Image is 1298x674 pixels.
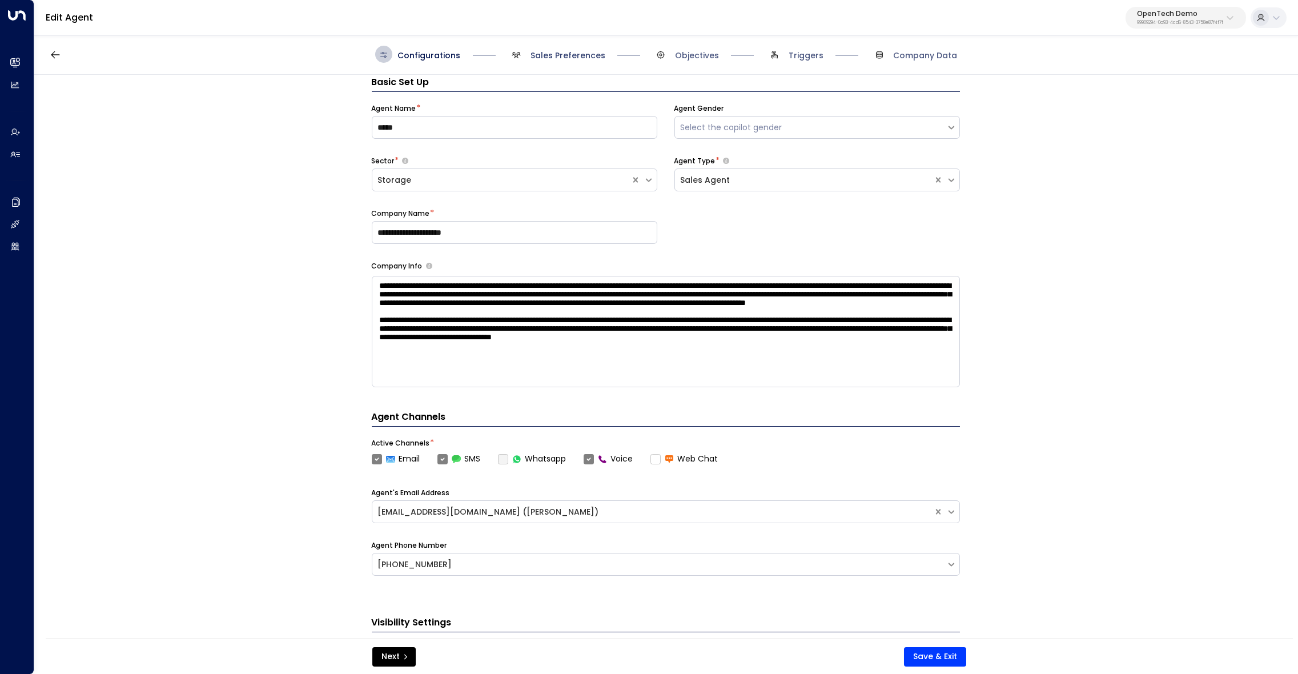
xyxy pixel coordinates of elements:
label: Agent Name [372,103,416,114]
label: Agent's Email Address [372,488,450,498]
button: Provide a brief overview of your company, including your industry, products or services, and any ... [426,263,432,269]
p: 99909294-0a93-4cd6-8543-3758e87f4f7f [1137,21,1223,25]
h3: Basic Set Up [372,75,960,92]
h4: Agent Channels [372,410,960,427]
span: Objectives [675,50,719,61]
label: Company Info [372,261,423,271]
span: Triggers [789,50,823,61]
div: [EMAIL_ADDRESS][DOMAIN_NAME] ([PERSON_NAME]) [378,506,927,518]
span: Configurations [398,50,461,61]
div: Select the copilot gender [681,122,941,134]
label: SMS [437,453,481,465]
label: Email [372,453,420,465]
label: Sector [372,156,395,166]
label: Voice [584,453,633,465]
p: OpenTech Demo [1137,10,1223,17]
a: Edit Agent [46,11,93,24]
label: Agent Phone Number [372,540,447,551]
label: Whatsapp [498,453,566,465]
button: Select whether your copilot will handle inquiries directly from leads or from brokers representin... [402,157,408,165]
button: Next [372,647,416,667]
label: Company Name [372,208,430,219]
label: Web Chat [650,453,718,465]
label: Agent Type [674,156,716,166]
div: Storage [378,174,625,186]
h3: Visibility Settings [372,616,960,632]
button: Save & Exit [904,647,966,667]
label: Agent Gender [674,103,724,114]
span: Sales Preferences [531,50,605,61]
div: Sales Agent [681,174,927,186]
div: [PHONE_NUMBER] [378,559,941,571]
button: Select whether your copilot will handle inquiries directly from leads or from brokers representin... [723,157,729,165]
label: Active Channels [372,438,430,448]
span: Company Data [894,50,958,61]
div: To activate this channel, please go to the Integrations page [498,453,566,465]
button: OpenTech Demo99909294-0a93-4cd6-8543-3758e87f4f7f [1126,7,1246,29]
